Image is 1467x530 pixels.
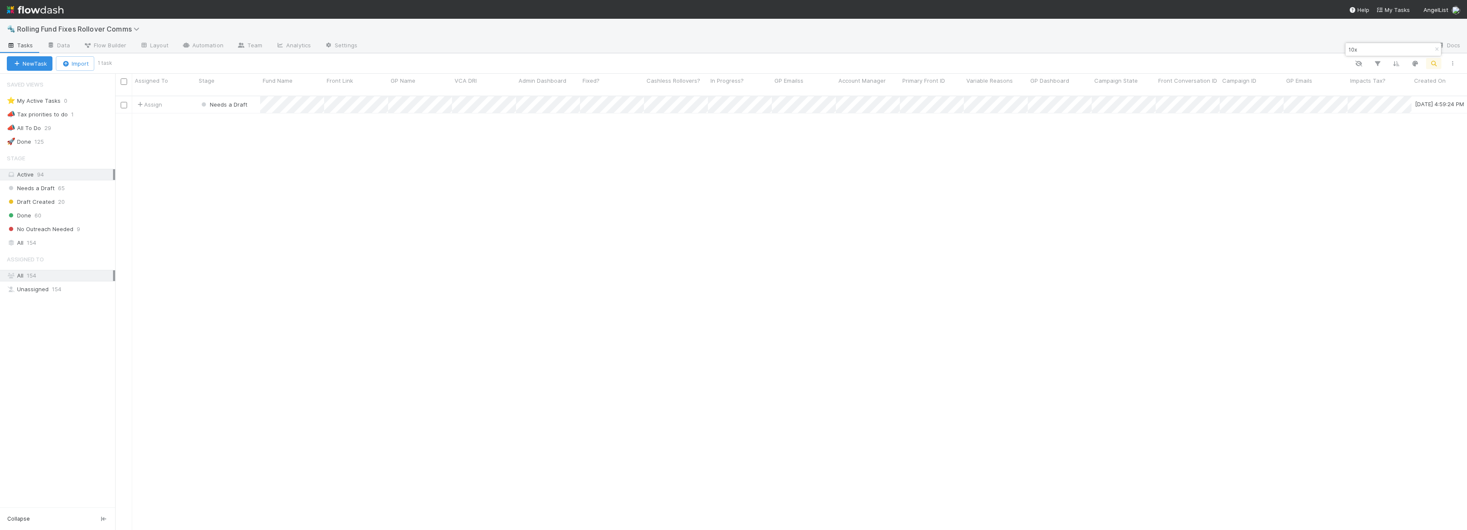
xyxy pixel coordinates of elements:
span: 🔩 [7,25,15,32]
span: 🚀 [7,138,15,145]
span: 📣 [7,110,15,118]
span: Stage [199,76,215,85]
span: 65 [58,183,65,194]
span: Draft Created [7,197,55,207]
span: Variable Reasons [966,76,1013,85]
span: Front Conversation ID [1158,76,1217,85]
span: Assigned To [7,251,44,268]
img: avatar_e8864cf0-19e8-4fe1-83d1-96e6bcd27180.png [1452,6,1460,14]
span: 125 [35,136,52,147]
div: [DATE] 4:59:24 PM [1415,100,1464,108]
span: Fund Name [263,76,293,85]
a: Settings [318,39,364,53]
span: Saved Views [7,76,43,93]
span: Needs a Draft [7,183,55,194]
span: Assign [136,100,162,109]
span: Fixed? [583,76,600,85]
span: Rolling Fund Fixes Rollover Comms [17,25,144,33]
input: Toggle Row Selected [121,102,127,108]
span: 1 [71,109,82,120]
span: 60 [35,210,41,221]
img: logo-inverted-e16ddd16eac7371096b0.svg [7,3,64,17]
span: 20 [58,197,65,207]
span: Stage [7,150,25,167]
span: 94 [37,171,44,178]
div: Unassigned [7,284,113,295]
span: Admin Dashboard [519,76,566,85]
button: Import [56,56,94,71]
span: Flow Builder [84,41,126,49]
a: Layout [133,39,175,53]
span: GP Emailss [774,76,803,85]
span: Campaign State [1094,76,1138,85]
div: Help [1349,6,1369,14]
span: Tasks [7,41,33,49]
span: ⭐ [7,97,15,104]
a: Analytics [269,39,318,53]
div: All [7,270,113,281]
span: GP Dashboard [1030,76,1069,85]
span: Needs a Draft [210,101,247,108]
button: NewTask [7,56,52,71]
a: Team [230,39,269,53]
a: Automation [175,39,230,53]
div: Done [7,136,31,147]
span: Cashless Rollovers? [647,76,700,85]
span: No Outreach Needed [7,224,73,235]
span: 9 [77,224,80,235]
span: AngelList [1424,6,1448,13]
span: My Tasks [1376,6,1410,13]
span: In Progress? [710,76,744,85]
span: Account Manager [838,76,886,85]
span: 154 [27,272,36,279]
span: Primary Front ID [902,76,945,85]
span: 📣 [7,124,15,131]
div: All [7,237,113,248]
small: 1 task [98,59,112,67]
input: Search... [1347,44,1432,55]
span: Collapse [7,515,30,523]
span: 0 [64,96,76,106]
span: 154 [52,284,61,295]
span: 154 [27,237,36,248]
span: Front Link [327,76,353,85]
span: Assigned To [135,76,168,85]
div: Tax priorities to do [7,109,68,120]
span: VCA DRI [455,76,477,85]
div: Active [7,169,113,180]
div: All To Do [7,123,41,133]
div: My Active Tasks [7,96,61,106]
span: 29 [44,123,60,133]
a: Data [40,39,77,53]
span: Done [7,210,31,221]
span: GP Name [391,76,415,85]
span: Created On [1414,76,1446,85]
span: GP Emails [1286,76,1312,85]
input: Toggle All Rows Selected [121,78,127,85]
span: Campaign ID [1222,76,1256,85]
a: Docs [1430,39,1467,53]
span: Impacts Tax? [1350,76,1386,85]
